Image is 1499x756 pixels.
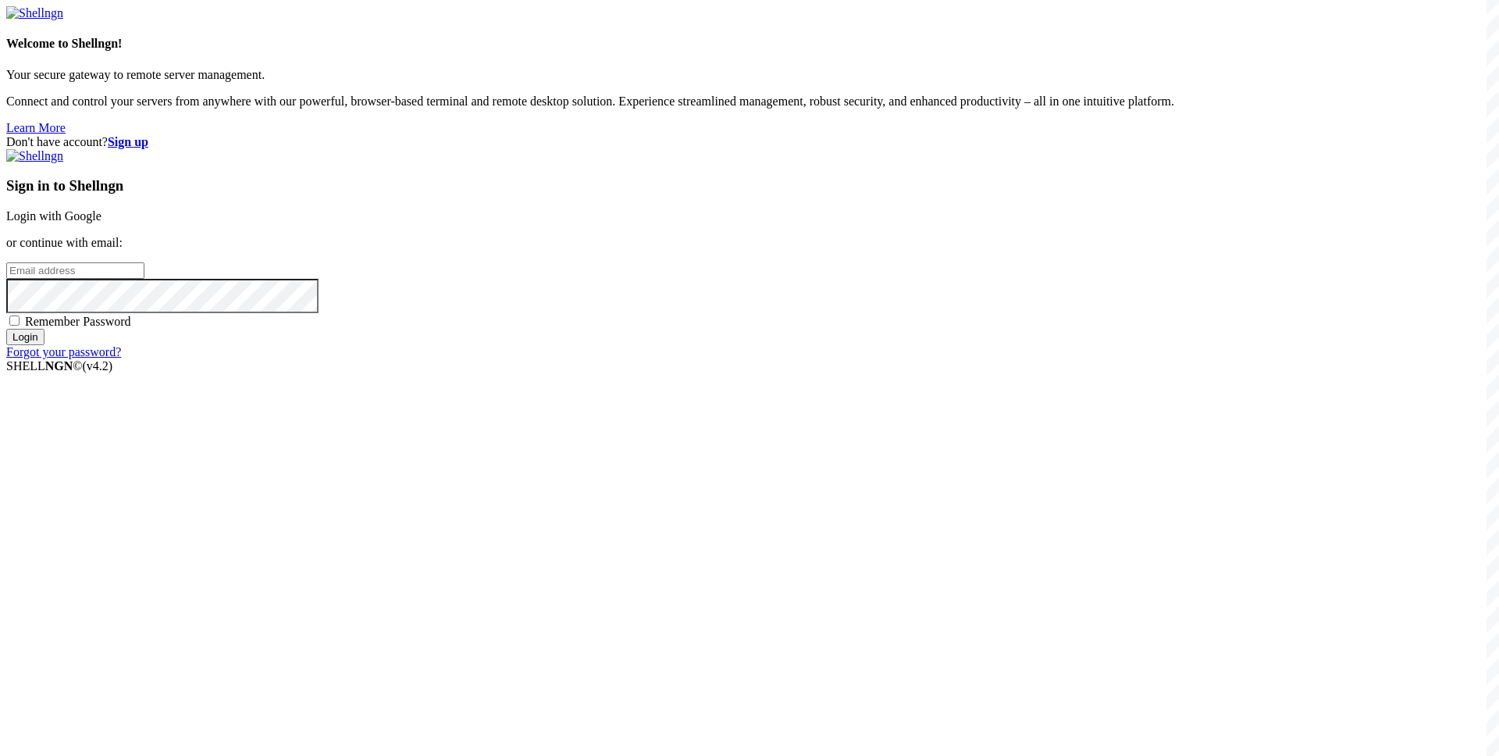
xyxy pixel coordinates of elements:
span: 4.2.0 [83,359,113,373]
input: Remember Password [9,316,20,326]
input: Email address [6,262,144,279]
h3: Sign in to Shellngn [6,177,1493,194]
h4: Welcome to Shellngn! [6,37,1493,51]
input: Login [6,329,45,345]
a: Login with Google [6,209,101,223]
a: Learn More [6,121,66,134]
span: SHELL © [6,359,112,373]
p: or continue with email: [6,236,1493,250]
img: Shellngn [6,149,63,163]
span: Remember Password [25,315,131,328]
p: Your secure gateway to remote server management. [6,68,1493,82]
p: Connect and control your servers from anywhere with our powerful, browser-based terminal and remo... [6,94,1493,109]
a: Forgot your password? [6,345,121,358]
b: NGN [45,359,73,373]
div: Don't have account? [6,135,1493,149]
a: Sign up [108,135,148,148]
img: Shellngn [6,6,63,20]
